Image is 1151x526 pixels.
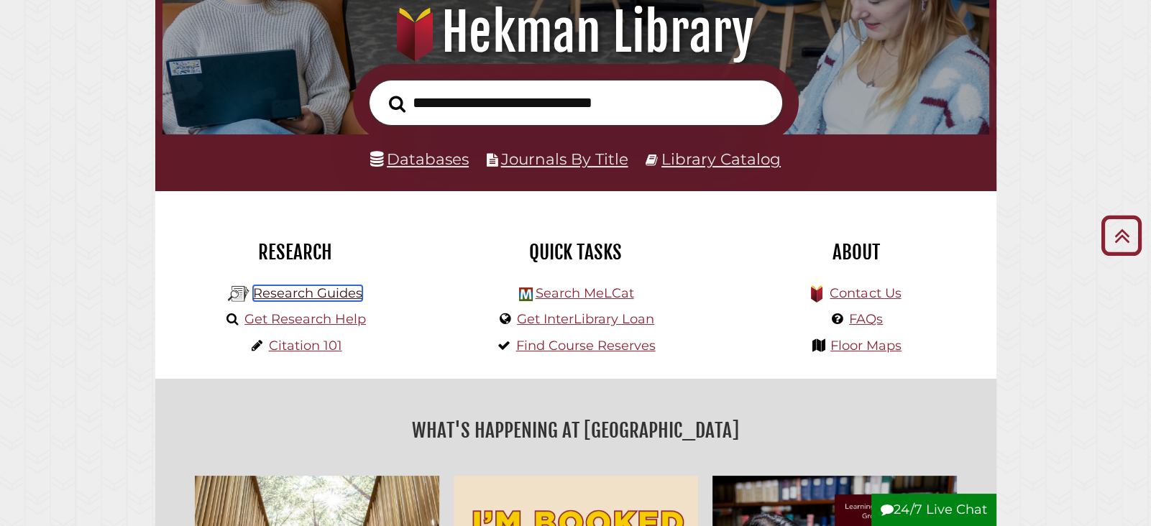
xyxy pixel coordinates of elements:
h2: Quick Tasks [446,240,705,264]
a: Citation 101 [269,338,342,354]
a: Contact Us [830,285,901,301]
a: Find Course Reserves [516,338,656,354]
h2: About [727,240,986,264]
h2: What's Happening at [GEOGRAPHIC_DATA] [166,414,986,447]
a: Get InterLibrary Loan [517,311,654,327]
a: Library Catalog [661,149,781,168]
h1: Hekman Library [180,1,972,64]
a: Research Guides [253,285,362,301]
a: Search MeLCat [535,285,633,301]
a: Floor Maps [830,338,902,354]
img: Hekman Library Logo [519,287,533,301]
a: Get Research Help [244,311,366,327]
a: Databases [370,149,469,168]
img: Hekman Library Logo [228,283,249,305]
a: FAQs [849,311,883,327]
a: Back to Top [1096,223,1147,247]
h2: Research [166,240,425,264]
i: Search [389,95,405,113]
button: Search [382,91,413,117]
a: Journals By Title [501,149,628,168]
